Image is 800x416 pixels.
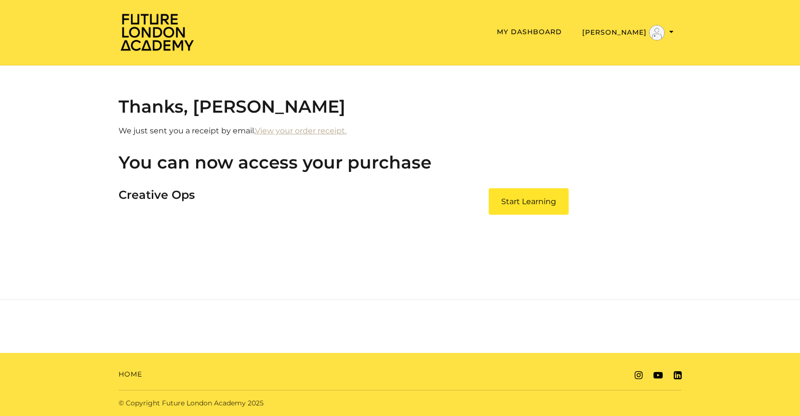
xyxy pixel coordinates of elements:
[119,96,681,117] h2: Thanks, [PERSON_NAME]
[489,188,569,215] a: Creative Ops: Start Learning
[255,126,347,135] a: View your order receipt.
[111,398,400,408] div: © Copyright Future London Academy 2025
[119,188,195,207] h3: Creative Ops
[119,125,681,137] p: We just sent you a receipt by email.
[119,152,681,173] h2: You can now access your purchase
[579,25,677,41] button: Toggle menu
[119,369,142,379] a: Home
[119,13,196,52] img: Home Page
[497,27,562,36] a: My Dashboard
